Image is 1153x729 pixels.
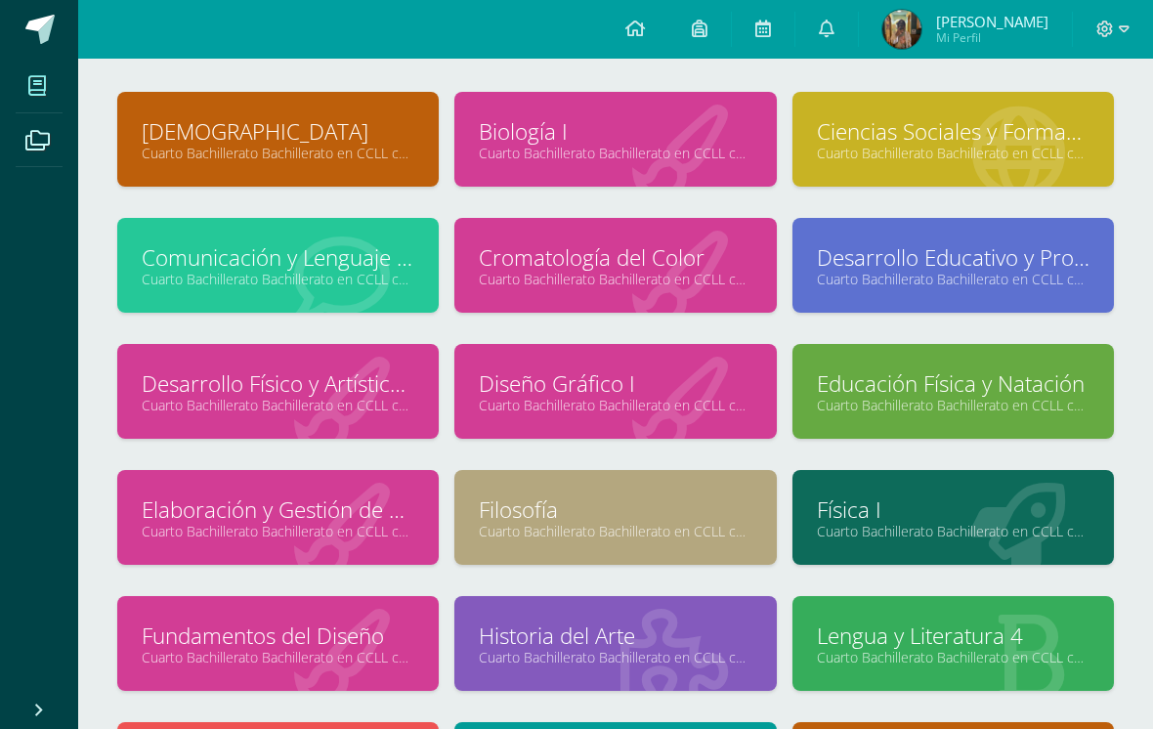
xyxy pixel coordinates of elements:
a: Cuarto Bachillerato Bachillerato en CCLL con Orientación en Diseño Gráfico "B" [817,270,1089,288]
a: Biología I [479,116,751,147]
a: Cuarto Bachillerato Bachillerato en CCLL con Orientación en Diseño Gráfico "B" [142,144,414,162]
a: Cuarto Bachillerato Bachillerato en CCLL con Orientación en Diseño Gráfico "B" [479,522,751,540]
a: Cuarto Bachillerato Bachillerato en CCLL con Orientación en Diseño Gráfico "B" [817,396,1089,414]
a: Cuarto Bachillerato Bachillerato en CCLL con Orientación en Diseño Gráfico "B" [479,270,751,288]
a: Cuarto Bachillerato Bachillerato en CCLL con Orientación en Diseño Gráfico "B" [142,648,414,666]
a: Cuarto Bachillerato Bachillerato en CCLL con Orientación en Diseño Gráfico "B" [142,270,414,288]
a: Cuarto Bachillerato Bachillerato en CCLL con Orientación en Diseño Gráfico "B" [479,144,751,162]
a: Desarrollo Físico y Artístico (Extracurricular) [142,368,414,399]
a: Cuarto Bachillerato Bachillerato en CCLL con Orientación en Diseño Gráfico "B" [142,522,414,540]
a: Educación Física y Natación [817,368,1089,399]
a: Ciencias Sociales y Formación Ciudadana 4 [817,116,1089,147]
a: Física I [817,494,1089,525]
a: Lengua y Literatura 4 [817,621,1089,651]
img: f1fa2f27fd1c328a2a43e8cbfda09add.png [882,10,921,49]
a: Elaboración y Gestión de Proyectos [142,494,414,525]
a: Comunicación y Lenguaje L3 Inglés [142,242,414,273]
a: Cromatología del Color [479,242,751,273]
a: Cuarto Bachillerato Bachillerato en CCLL con Orientación en Diseño Gráfico "B" [142,396,414,414]
a: Cuarto Bachillerato Bachillerato en CCLL con Orientación en Diseño Gráfico "B" [817,648,1089,666]
a: [DEMOGRAPHIC_DATA] [142,116,414,147]
a: Desarrollo Educativo y Proyecto de Vida [817,242,1089,273]
a: Historia del Arte [479,621,751,651]
a: Diseño Gráfico I [479,368,751,399]
span: [PERSON_NAME] [936,12,1048,31]
a: Cuarto Bachillerato Bachillerato en CCLL con Orientación en Diseño Gráfico "B" [817,144,1089,162]
a: Filosofía [479,494,751,525]
a: Cuarto Bachillerato Bachillerato en CCLL con Orientación en Diseño Gráfico "B" [479,396,751,414]
a: Cuarto Bachillerato Bachillerato en CCLL con Orientación en Diseño Gráfico "B" [479,648,751,666]
span: Mi Perfil [936,29,1048,46]
a: Fundamentos del Diseño [142,621,414,651]
a: Cuarto Bachillerato Bachillerato en CCLL con Orientación en Diseño Gráfico "B" [817,522,1089,540]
